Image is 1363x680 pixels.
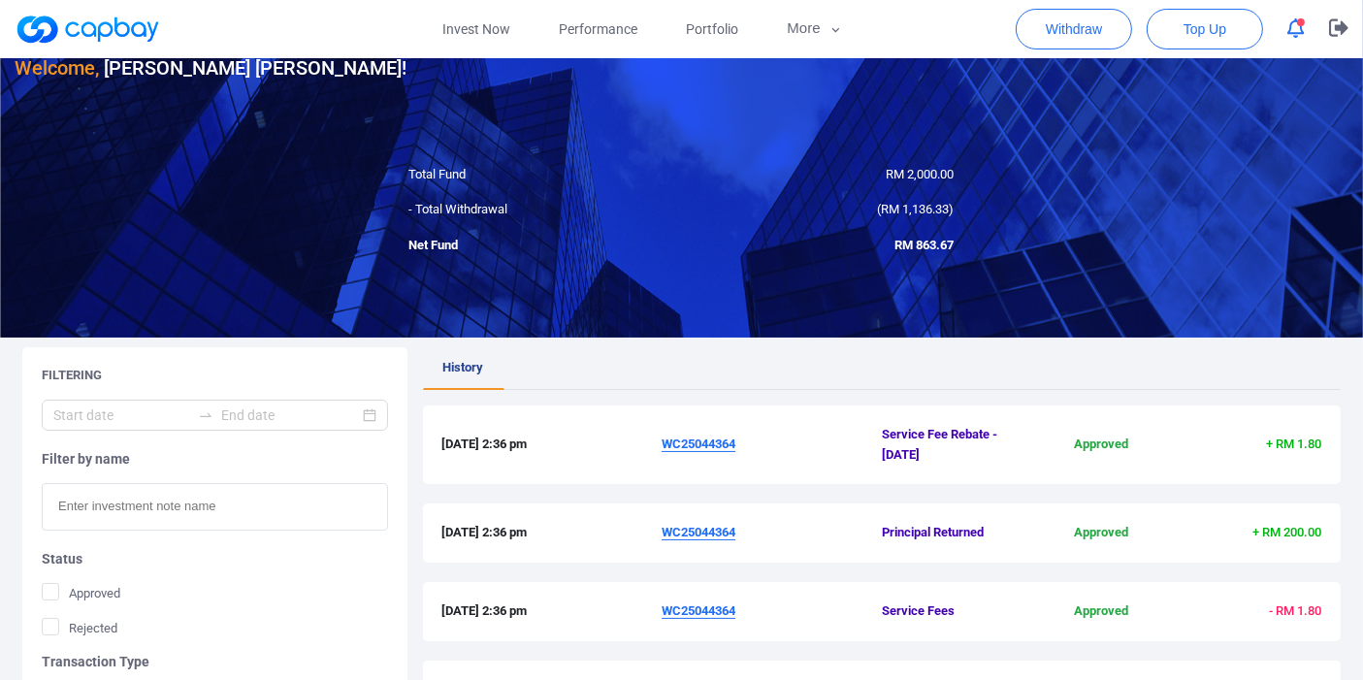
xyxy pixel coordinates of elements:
span: [DATE] 2:36 pm [442,435,663,455]
span: Approved [42,583,120,602]
div: Net Fund [395,236,682,256]
span: Welcome, [15,56,99,80]
span: Performance [559,18,637,40]
u: WC25044364 [662,437,735,451]
h5: Filtering [42,367,102,384]
input: Start date [53,405,190,426]
span: [DATE] 2:36 pm [442,601,663,622]
span: Approved [1028,601,1175,622]
span: [DATE] 2:36 pm [442,523,663,543]
h5: Transaction Type [42,653,388,670]
span: Service Fee Rebate - [DATE] [882,425,1028,466]
span: RM 1,136.33 [882,202,950,216]
h3: [PERSON_NAME] [PERSON_NAME] ! [15,52,406,83]
input: End date [221,405,358,426]
span: + RM 1.80 [1266,437,1321,451]
div: ( ) [682,200,969,220]
u: WC25044364 [662,525,735,539]
span: History [443,360,484,374]
span: RM 863.67 [895,238,955,252]
span: Rejected [42,618,117,637]
h5: Status [42,550,388,567]
span: Approved [1028,523,1175,543]
h5: Filter by name [42,450,388,468]
button: Withdraw [1016,9,1132,49]
span: swap-right [198,407,213,423]
span: Principal Returned [882,523,1028,543]
span: RM 2,000.00 [887,167,955,181]
span: + RM 200.00 [1252,525,1321,539]
span: Service Fees [882,601,1028,622]
span: Portfolio [686,18,738,40]
button: Top Up [1147,9,1263,49]
input: Enter investment note name [42,483,388,531]
div: - Total Withdrawal [395,200,682,220]
span: Approved [1028,435,1175,455]
span: to [198,407,213,423]
span: - RM 1.80 [1269,603,1321,618]
u: WC25044364 [662,603,735,618]
span: Top Up [1184,19,1226,39]
div: Total Fund [395,165,682,185]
